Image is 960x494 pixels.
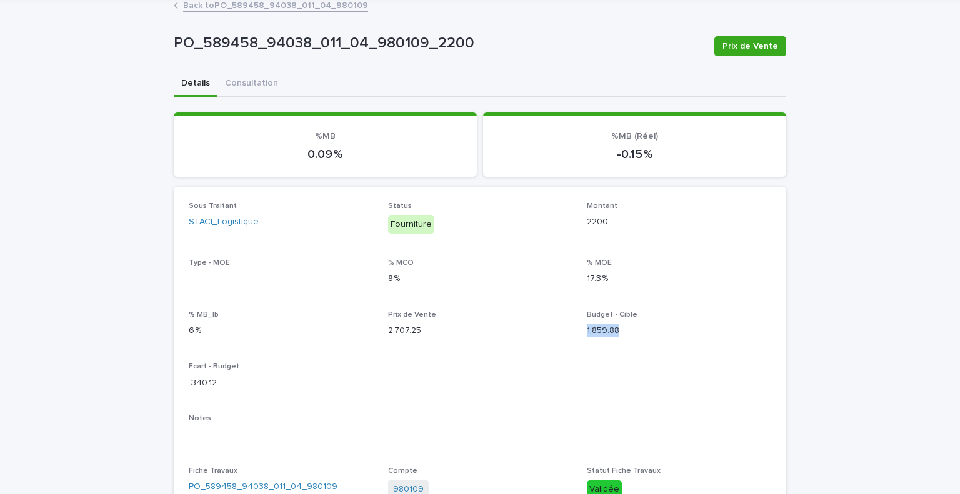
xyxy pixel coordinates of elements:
[174,71,217,97] button: Details
[189,311,219,319] span: % MB_lb
[587,324,771,337] p: 1,859.88
[189,202,237,210] span: Sous Traitant
[498,147,771,162] p: -0.15 %
[189,215,259,229] a: STACI_Logistique
[189,147,462,162] p: 0.09 %
[587,202,617,210] span: Montant
[189,324,373,337] p: 6 %
[217,71,286,97] button: Consultation
[388,202,412,210] span: Status
[587,215,771,229] p: 2200
[189,259,230,267] span: Type - MOE
[587,259,612,267] span: % MOE
[388,215,434,234] div: Fourniture
[189,377,373,390] p: -340.12
[189,467,237,475] span: Fiche Travaux
[722,40,778,52] span: Prix de Vente
[189,480,337,493] a: PO_589458_94038_011_04_980109
[189,415,211,422] span: Notes
[611,132,658,141] span: %MB (Réel)
[388,467,417,475] span: Compte
[587,272,771,285] p: 17.3 %
[174,34,704,52] p: PO_589458_94038_011_04_980109_2200
[587,467,661,475] span: Statut Fiche Travaux
[189,428,771,442] p: -
[714,36,786,56] button: Prix de Vente
[388,259,414,267] span: % MCO
[388,272,572,285] p: 8 %
[189,363,239,370] span: Ecart - Budget
[587,311,637,319] span: Budget - Cible
[315,132,336,141] span: %MB
[388,324,572,337] p: 2,707.25
[388,311,436,319] span: Prix de Vente
[189,272,373,285] p: -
